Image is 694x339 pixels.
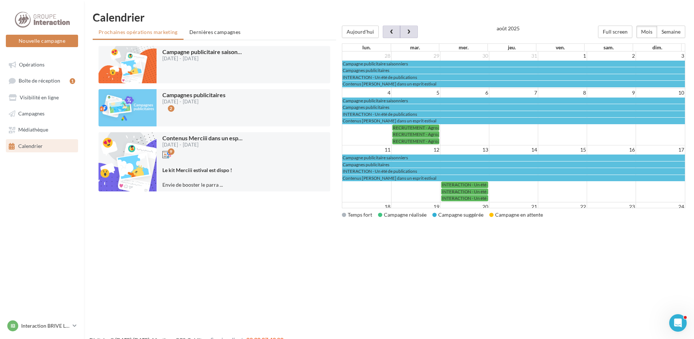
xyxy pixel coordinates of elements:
[18,127,48,133] span: Médiathèque
[489,88,538,97] td: 7
[11,322,15,330] span: IB
[343,175,436,181] span: Contenus [PERSON_NAME] dans un esprit estival
[342,161,685,168] a: Campagnes publicitaires
[378,211,427,218] div: Campagne réalisée
[162,134,243,141] span: Contenus Merciii dans un esp
[19,78,60,84] span: Boîte de réception
[189,29,241,35] span: Dernières campagnes
[538,52,587,60] td: 1
[442,182,516,187] span: INTERACTION - Un été de publications
[343,168,417,174] span: INTERACTION - Un été de publications
[342,74,685,80] a: INTERACTION - Un été de publications
[342,118,685,124] a: Contenus [PERSON_NAME] dans un esprit estival
[442,195,516,201] span: INTERACTION - Un été de publications
[168,148,174,155] div: 9
[393,138,459,144] span: RECRUTEMENT - Agroalimentaire
[587,202,636,212] td: 23
[538,202,587,212] td: 22
[598,26,632,38] button: Full screen
[432,211,483,218] div: Campagne suggérée
[669,314,687,332] iframe: Intercom live chat
[21,322,70,330] p: Interaction BRIVE LA GAILLARDE
[391,88,440,97] td: 5
[342,104,685,110] a: Campagnes publicitaires
[440,52,489,60] td: 30
[99,29,178,35] span: Prochaines opérations marketing
[343,104,389,110] span: Campagnes publicitaires
[343,155,408,160] span: Campagne publicitaire saisonniers
[391,44,439,51] th: mar.
[342,44,391,51] th: lun.
[342,145,391,155] td: 11
[636,145,685,155] td: 17
[392,131,439,137] a: RECRUTEMENT - Agroalimentaire
[342,168,685,174] a: INTERACTION - Un été de publications
[220,182,223,188] span: ...
[636,202,685,212] td: 24
[587,88,636,97] td: 9
[238,134,243,141] span: ...
[343,118,436,123] span: Contenus [PERSON_NAME] dans un esprit estival
[4,123,80,136] a: Médiathèque
[439,44,488,51] th: mer.
[342,98,685,104] a: Campagne publicitaire saisonniers
[4,58,80,71] a: Opérations
[342,202,391,212] td: 18
[489,211,543,218] div: Campagne en attente
[489,145,538,155] td: 14
[392,138,439,144] a: RECRUTEMENT - Agroalimentaire
[391,202,440,212] td: 19
[442,189,516,194] span: INTERACTION - Un été de publications
[20,94,59,100] span: Visibilité en ligne
[489,202,538,212] td: 21
[343,162,389,167] span: Campagnes publicitaires
[636,52,685,60] td: 3
[162,56,242,61] div: [DATE] - [DATE]
[497,26,520,31] h2: août 2025
[6,35,78,47] button: Nouvelle campagne
[238,48,242,55] span: ...
[441,195,488,201] a: INTERACTION - Un été de publications
[343,61,408,66] span: Campagne publicitaire saisonniers
[343,68,389,73] span: Campagnes publicitaires
[392,125,439,131] a: RECRUTEMENT - Agroalimentaire
[489,52,538,60] td: 31
[393,125,459,130] span: RECRUTEMENT - Agroalimentaire
[633,44,682,51] th: dim.
[343,75,417,80] span: INTERACTION - Un été de publications
[19,61,45,68] span: Opérations
[536,44,585,51] th: ven.
[657,26,685,38] button: Semaine
[342,111,685,117] a: INTERACTION - Un été de publications
[440,202,489,212] td: 20
[18,110,45,117] span: Campagnes
[440,145,489,155] td: 13
[162,99,225,104] div: [DATE] - [DATE]
[93,12,685,23] h1: Calendrier
[4,139,80,152] a: Calendrier
[162,167,232,188] span: Envie de booster le parra
[636,88,685,97] td: 10
[391,145,440,155] td: 12
[168,105,174,112] div: 2
[162,142,243,147] div: [DATE] - [DATE]
[343,111,417,117] span: INTERACTION - Un été de publications
[162,91,225,98] span: Campagnes publicitaires
[342,211,372,218] div: Temps fort
[4,74,80,87] a: Boîte de réception1
[162,48,242,55] span: Campagne publicitaire saison
[342,81,685,87] a: Contenus [PERSON_NAME] dans un esprit estival
[342,26,379,38] button: Aujourd'hui
[636,26,657,38] button: Mois
[393,132,459,137] span: RECRUTEMENT - Agroalimentaire
[441,188,488,195] a: INTERACTION - Un été de publications
[6,319,78,333] a: IB Interaction BRIVE LA GAILLARDE
[587,52,636,60] td: 2
[343,81,436,87] span: Contenus [PERSON_NAME] dans un esprit estival
[342,67,685,73] a: Campagnes publicitaires
[18,143,43,149] span: Calendrier
[342,61,685,67] a: Campagne publicitaire saisonniers
[4,91,80,104] a: Visibilité en ligne
[391,52,440,60] td: 29
[585,44,633,51] th: sam.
